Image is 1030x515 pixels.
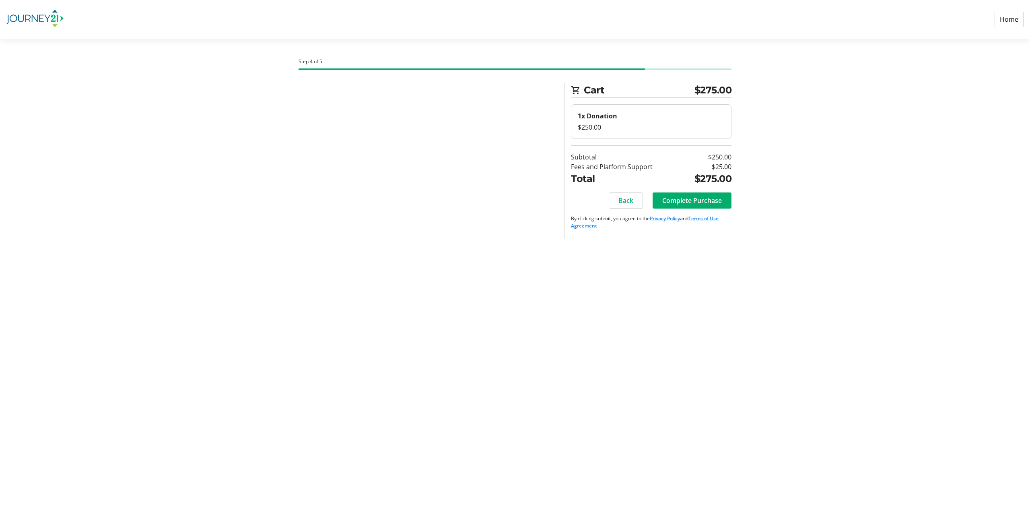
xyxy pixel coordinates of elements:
[578,122,725,132] div: $250.00
[571,172,681,186] td: Total
[578,112,617,120] strong: 1x Donation
[571,215,719,229] a: Terms of Use Agreement
[6,3,64,35] img: Journey21's Logo
[299,58,731,65] div: Step 4 of 5
[571,152,681,162] td: Subtotal
[681,162,731,172] td: $25.00
[584,83,694,97] span: Cart
[650,215,680,222] a: Privacy Policy
[653,192,731,209] button: Complete Purchase
[694,83,732,97] span: $275.00
[681,172,731,186] td: $275.00
[618,196,633,205] span: Back
[662,196,722,205] span: Complete Purchase
[609,192,643,209] button: Back
[681,152,731,162] td: $250.00
[571,215,731,230] p: By clicking submit, you agree to the and
[995,12,1024,27] a: Home
[571,162,681,172] td: Fees and Platform Support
